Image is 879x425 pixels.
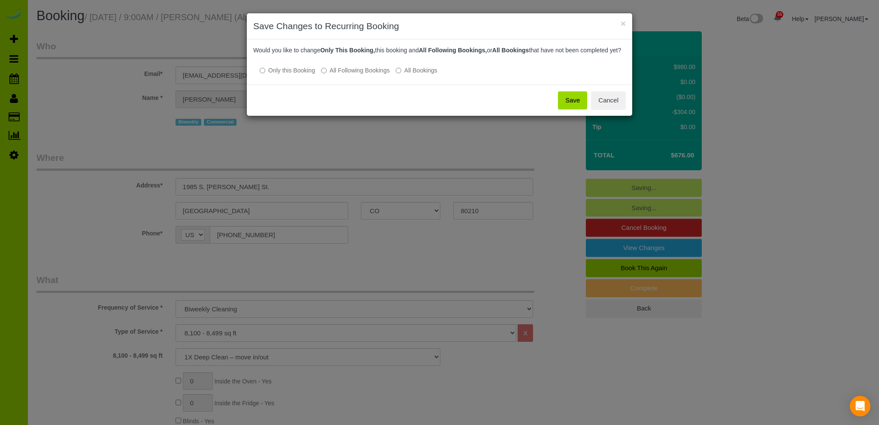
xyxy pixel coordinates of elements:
[253,46,626,54] p: Would you like to change this booking and or that have not been completed yet?
[396,66,437,75] label: All bookings that have not been completed yet will be changed.
[260,66,315,75] label: All other bookings in the series will remain the same.
[253,20,626,33] h3: Save Changes to Recurring Booking
[320,47,375,54] b: Only This Booking,
[321,66,390,75] label: This and all the bookings after it will be changed.
[558,91,587,109] button: Save
[321,68,327,73] input: All Following Bookings
[591,91,626,109] button: Cancel
[396,68,401,73] input: All Bookings
[492,47,529,54] b: All Bookings
[260,68,265,73] input: Only this Booking
[850,396,870,416] div: Open Intercom Messenger
[621,19,626,28] button: ×
[419,47,487,54] b: All Following Bookings,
